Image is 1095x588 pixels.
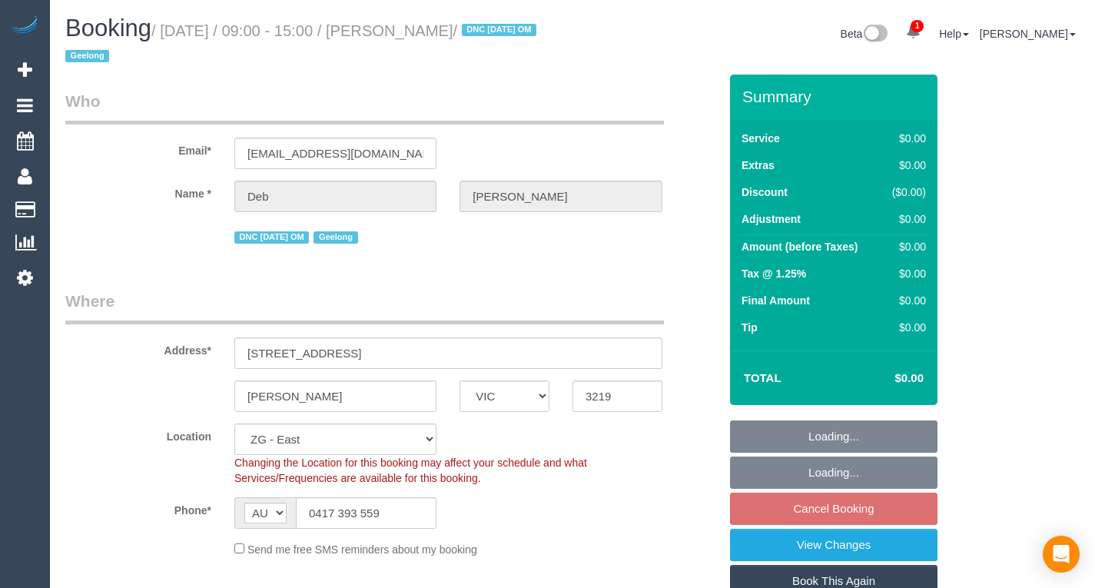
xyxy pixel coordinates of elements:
small: / [DATE] / 09:00 - 15:00 / [PERSON_NAME] [65,22,541,65]
a: 1 [898,15,928,49]
span: Send me free SMS reminders about my booking [247,543,477,556]
strong: Total [744,371,781,384]
h4: $0.00 [849,372,924,385]
span: DNC [DATE] OM [234,231,309,244]
span: DNC [DATE] OM [462,24,536,36]
span: 1 [911,20,924,32]
input: Phone* [296,497,436,529]
label: Service [742,131,780,146]
label: Tax @ 1.25% [742,266,806,281]
input: First Name* [234,181,436,212]
input: Email* [234,138,436,169]
legend: Who [65,90,664,125]
div: $0.00 [885,158,926,173]
input: Last Name* [460,181,662,212]
label: Adjustment [742,211,801,227]
input: Suburb* [234,380,436,412]
label: Email* [54,138,223,158]
div: Open Intercom Messenger [1043,536,1080,573]
label: Location [54,424,223,444]
a: Help [939,28,969,40]
input: Post Code* [572,380,662,412]
label: Discount [742,184,788,200]
span: Geelong [314,231,357,244]
label: Tip [742,320,758,335]
img: New interface [862,25,888,45]
span: Booking [65,15,151,42]
a: [PERSON_NAME] [980,28,1076,40]
div: $0.00 [885,239,926,254]
label: Amount (before Taxes) [742,239,858,254]
label: Name * [54,181,223,201]
a: Beta [841,28,888,40]
div: $0.00 [885,320,926,335]
legend: Where [65,290,664,324]
div: $0.00 [885,211,926,227]
div: $0.00 [885,266,926,281]
label: Address* [54,337,223,358]
a: View Changes [730,529,937,561]
img: Automaid Logo [9,15,40,37]
label: Final Amount [742,293,810,308]
div: $0.00 [885,131,926,146]
h3: Summary [742,88,930,105]
div: ($0.00) [885,184,926,200]
span: Changing the Location for this booking may affect your schedule and what Services/Frequencies are... [234,457,587,484]
div: $0.00 [885,293,926,308]
span: Geelong [65,50,109,62]
label: Extras [742,158,775,173]
label: Phone* [54,497,223,518]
